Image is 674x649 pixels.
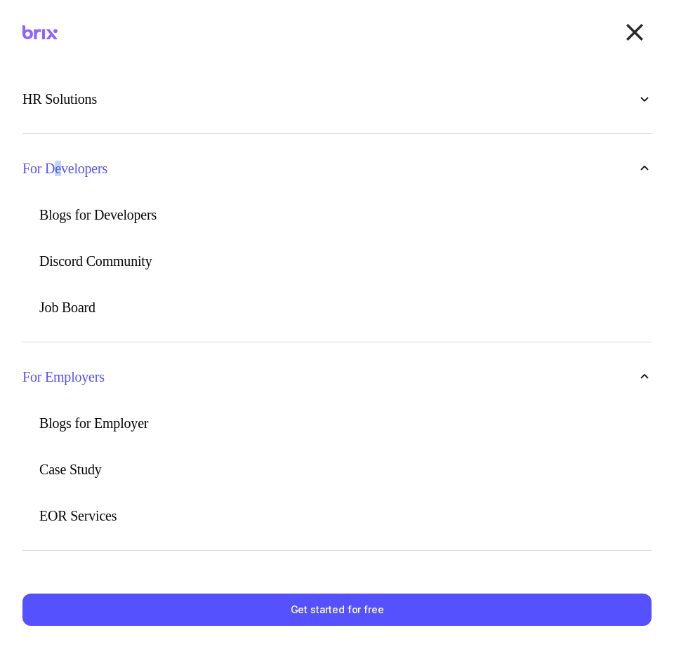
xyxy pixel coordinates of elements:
[39,416,148,430] p: Blogs for Employer
[22,249,652,273] a: Discord Community
[22,457,652,481] a: Case Study
[39,300,95,314] p: Job Board
[39,509,117,523] p: EOR Services
[22,25,58,40] img: Brix Logo
[22,370,105,384] p: For Employers
[22,295,652,319] a: Job Board
[22,161,107,175] p: For Developers
[22,203,652,227] a: Blogs for Developers
[39,254,152,268] p: Discord Community
[39,208,157,222] p: Blogs for Developers
[22,92,97,106] p: HR Solutions
[22,504,652,528] a: EOR Services
[22,411,652,435] a: Blogs for Employer
[22,594,652,626] a: Get started for free
[39,462,102,476] p: Case Study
